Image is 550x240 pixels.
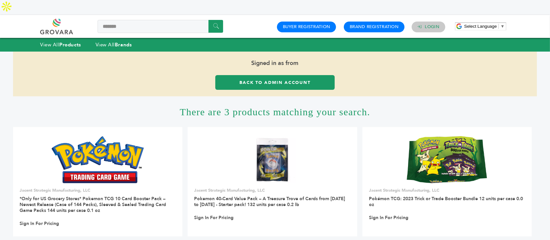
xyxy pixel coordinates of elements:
input: Search a product or brand... [98,20,223,33]
a: Sign In For Pricing [369,215,408,221]
a: Buyer Registration [283,24,330,30]
strong: Brands [115,41,132,48]
a: Login [425,24,439,30]
a: View AllBrands [96,41,132,48]
img: Pokemon 40-Card Value Pack – A Treasure Trove of Cards from 1996 to 2024 - Starter pack! 132 unit... [249,136,296,184]
a: Sign In For Pricing [20,221,59,227]
p: Jacent Strategic Manufacturing, LLC [194,187,350,193]
a: Brand Registration [350,24,399,30]
a: Pokémon TCG: 2023 Trick or Trade Booster Bundle 12 units per case 0.0 oz [369,196,523,208]
a: Pokemon 40-Card Value Pack – A Treasure Trove of Cards from [DATE] to [DATE] - Starter pack! 132 ... [194,196,345,208]
span: Select Language [464,24,497,29]
a: View AllProducts [40,41,81,48]
span: ▼ [500,24,505,29]
h1: There are 3 products matching your search. [13,96,537,127]
img: *Only for US Grocery Stores* Pokemon TCG 10 Card Booster Pack – Newest Release (Case of 144 Packs... [52,136,144,183]
img: Pokémon TCG: 2023 Trick or Trade Booster Bundle 12 units per case 0.0 oz [407,136,487,183]
p: Jacent Strategic Manufacturing, LLC [20,187,176,193]
span: Signed in as from [13,52,537,75]
a: Select Language​ [464,24,505,29]
a: *Only for US Grocery Stores* Pokemon TCG 10 Card Booster Pack – Newest Release (Case of 144 Packs... [20,196,166,214]
span: ​ [498,24,499,29]
strong: Products [59,41,81,48]
a: Back to Admin Account [215,75,334,90]
p: Jacent Strategic Manufacturing, LLC [369,187,525,193]
a: Sign In For Pricing [194,215,234,221]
